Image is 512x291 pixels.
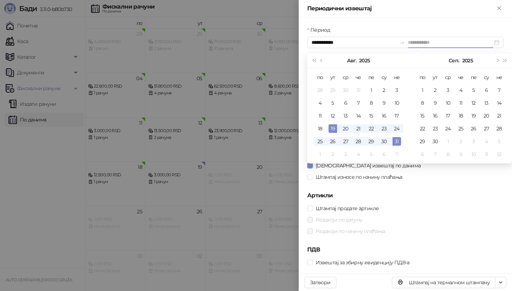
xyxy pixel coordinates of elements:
th: пе [467,71,480,84]
div: 23 [380,124,388,133]
td: 2025-09-01 [314,148,326,161]
td: 2025-08-04 [314,97,326,109]
td: 2025-09-11 [454,97,467,109]
div: 30 [380,137,388,146]
div: 2 [431,86,439,94]
input: Период [311,38,396,46]
div: 10 [469,150,478,159]
div: 12 [495,150,503,159]
td: 2025-09-25 [454,122,467,135]
td: 2025-08-22 [365,122,378,135]
div: 5 [495,137,503,146]
div: 28 [354,137,363,146]
td: 2025-09-14 [493,97,506,109]
div: 4 [457,86,465,94]
td: 2025-10-10 [467,148,480,161]
div: 26 [469,124,478,133]
div: 24 [444,124,452,133]
td: 2025-09-02 [429,84,442,97]
div: 27 [482,124,491,133]
td: 2025-10-02 [454,135,467,148]
div: 13 [341,111,350,120]
td: 2025-09-04 [454,84,467,97]
th: ср [339,71,352,84]
button: Следећи месец (PageDown) [493,53,501,68]
td: 2025-09-04 [352,148,365,161]
span: Штампај износе по начину плаћања [313,173,405,181]
button: Затвори [304,277,336,288]
td: 2025-09-17 [442,109,454,122]
span: to [399,40,405,45]
th: ср [442,71,454,84]
td: 2025-08-31 [390,135,403,148]
th: че [352,71,365,84]
td: 2025-09-08 [416,97,429,109]
td: 2025-09-27 [480,122,493,135]
td: 2025-09-03 [442,84,454,97]
div: 31 [354,86,363,94]
div: 24 [393,124,401,133]
div: 25 [457,124,465,133]
div: 20 [341,124,350,133]
td: 2025-08-30 [378,135,390,148]
div: 6 [418,150,427,159]
div: 16 [380,111,388,120]
div: Периодични извештај [307,4,495,13]
div: 3 [444,86,452,94]
th: пе [365,71,378,84]
td: 2025-08-11 [314,109,326,122]
span: [DEMOGRAPHIC_DATA] извештај по данима [313,162,423,170]
th: су [480,71,493,84]
div: 19 [469,111,478,120]
td: 2025-09-29 [416,135,429,148]
th: су [378,71,390,84]
td: 2025-09-28 [493,122,506,135]
span: swap-right [399,40,405,45]
td: 2025-09-07 [390,148,403,161]
label: Период [307,26,334,34]
div: 11 [316,111,324,120]
td: 2025-08-15 [365,109,378,122]
div: 25 [316,137,324,146]
div: 8 [418,99,427,107]
div: 5 [469,86,478,94]
div: 29 [418,137,427,146]
div: 28 [495,124,503,133]
div: 28 [316,86,324,94]
div: 18 [316,124,324,133]
td: 2025-09-06 [480,84,493,97]
div: 12 [469,99,478,107]
td: 2025-08-01 [365,84,378,97]
td: 2025-09-10 [442,97,454,109]
td: 2025-08-13 [339,109,352,122]
div: 12 [329,111,337,120]
td: 2025-08-18 [314,122,326,135]
div: 9 [380,99,388,107]
td: 2025-09-24 [442,122,454,135]
td: 2025-10-09 [454,148,467,161]
div: 8 [444,150,452,159]
td: 2025-10-01 [442,135,454,148]
div: 17 [393,111,401,120]
div: 13 [482,99,491,107]
div: 16 [431,111,439,120]
span: Штампај продате артикле [313,204,382,212]
div: 5 [367,150,375,159]
div: 22 [367,124,375,133]
div: 14 [354,111,363,120]
button: Изабери месец [449,53,459,68]
td: 2025-08-17 [390,109,403,122]
div: 21 [354,124,363,133]
td: 2025-09-19 [467,109,480,122]
td: 2025-08-23 [378,122,390,135]
div: 3 [393,86,401,94]
td: 2025-08-02 [378,84,390,97]
th: по [416,71,429,84]
th: по [314,71,326,84]
th: ут [326,71,339,84]
th: не [493,71,506,84]
td: 2025-09-07 [493,84,506,97]
div: 2 [329,150,337,159]
div: 4 [354,150,363,159]
div: 1 [418,86,427,94]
